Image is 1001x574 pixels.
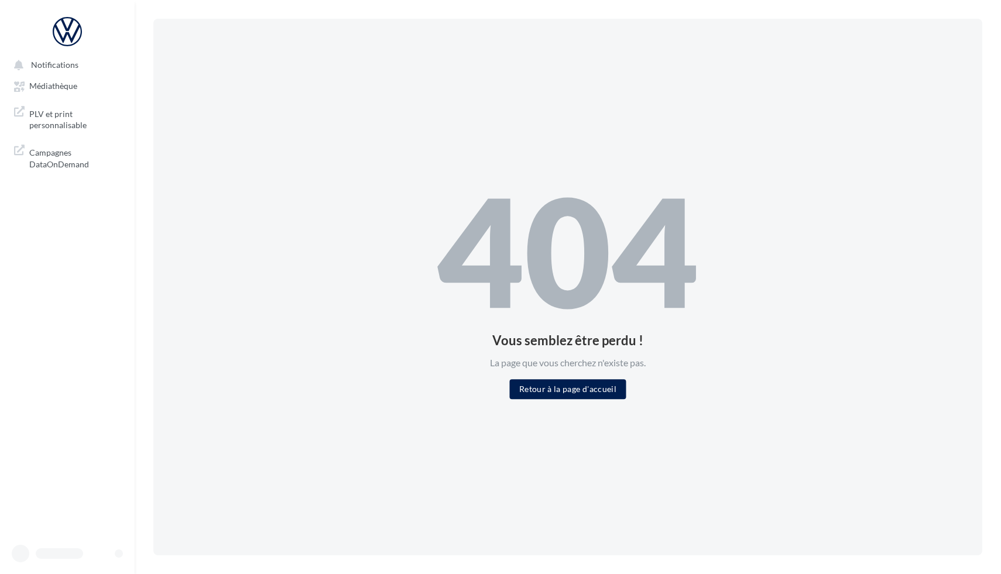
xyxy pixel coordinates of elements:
span: Campagnes DataOnDemand [29,145,121,170]
span: PLV et print personnalisable [29,106,121,131]
button: Retour à la page d'accueil [510,379,626,399]
div: 404 [437,175,699,325]
a: PLV et print personnalisable [7,101,128,136]
a: Campagnes DataOnDemand [7,140,128,174]
a: Médiathèque [7,75,128,96]
div: Vous semblez être perdu ! [437,334,699,347]
div: La page que vous cherchez n'existe pas. [437,356,699,370]
span: Notifications [31,60,78,70]
span: Médiathèque [29,81,77,91]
